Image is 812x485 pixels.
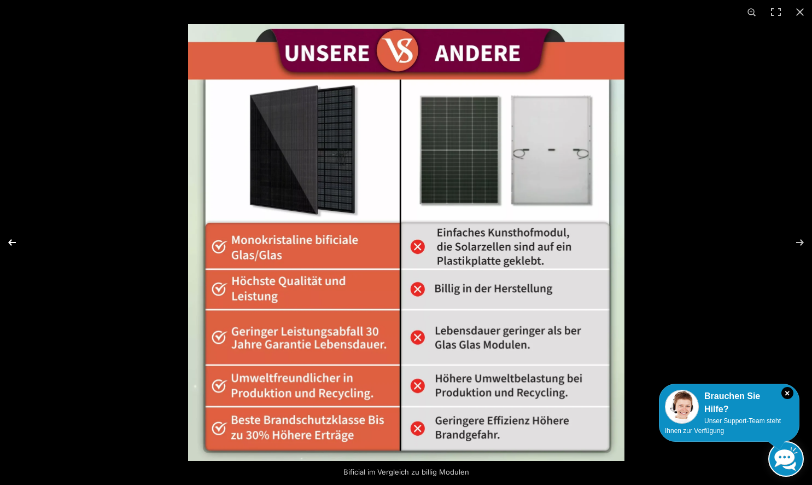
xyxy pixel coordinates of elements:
div: Bificial im Vergleich zu billig Modulen [291,461,521,483]
div: Brauchen Sie Hilfe? [665,390,793,416]
span: Unser Support-Team steht Ihnen zur Verfügung [665,417,781,435]
img: Customer service [665,390,699,424]
i: Schließen [781,387,793,399]
img: Bificial im Vergleich zu billig Modulen [188,24,624,461]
